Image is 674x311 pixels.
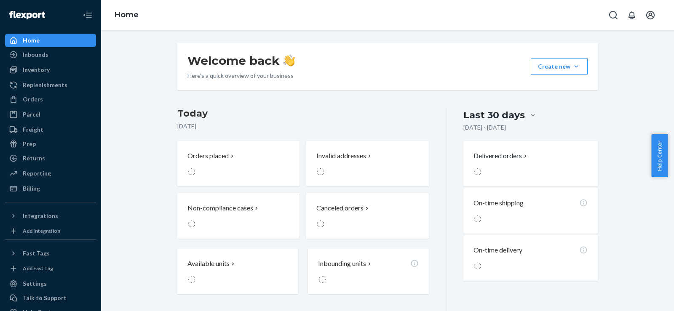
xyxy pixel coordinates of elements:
p: Available units [187,259,230,268]
p: On-time delivery [473,245,522,255]
a: Settings [5,277,96,290]
a: Reporting [5,167,96,180]
a: Home [5,34,96,47]
p: Non-compliance cases [187,203,253,213]
div: Orders [23,95,43,104]
div: Integrations [23,212,58,220]
a: Freight [5,123,96,136]
a: Add Fast Tag [5,263,96,274]
a: Replenishments [5,78,96,92]
button: Open notifications [623,7,640,24]
a: Inventory [5,63,96,77]
div: Inventory [23,66,50,74]
div: Last 30 days [463,109,525,122]
button: Close Navigation [79,7,96,24]
div: Billing [23,184,40,193]
div: Freight [23,125,43,134]
button: Open account menu [642,7,659,24]
button: Integrations [5,209,96,223]
button: Canceled orders [306,193,428,239]
p: Canceled orders [316,203,364,213]
img: hand-wave emoji [283,55,295,66]
button: Inbounding units [308,249,428,294]
div: Add Fast Tag [23,265,53,272]
button: Non-compliance cases [177,193,300,239]
p: [DATE] - [DATE] [463,123,506,132]
button: Open Search Box [605,7,622,24]
div: Add Integration [23,227,60,234]
button: Create new [531,58,588,75]
a: Home [115,10,139,19]
div: Parcel [23,110,40,119]
a: Billing [5,182,96,195]
p: Orders placed [187,151,229,161]
div: Reporting [23,169,51,178]
button: Help Center [651,134,668,177]
div: Replenishments [23,81,67,89]
a: Returns [5,152,96,165]
p: [DATE] [177,122,429,130]
button: Available units [177,249,298,294]
h3: Today [177,107,429,120]
button: Orders placed [177,141,300,186]
div: Talk to Support [23,294,67,302]
img: Flexport logo [9,11,45,19]
div: Home [23,36,40,45]
a: Inbounds [5,48,96,61]
p: Invalid addresses [316,151,366,161]
div: Fast Tags [23,249,50,258]
p: Here’s a quick overview of your business [187,72,295,80]
button: Fast Tags [5,247,96,260]
button: Invalid addresses [306,141,428,186]
div: Inbounds [23,51,48,59]
div: Returns [23,154,45,162]
div: Prep [23,140,36,148]
a: Add Integration [5,226,96,236]
ol: breadcrumbs [108,3,145,27]
p: On-time shipping [473,198,524,208]
a: Parcel [5,108,96,121]
a: Orders [5,93,96,106]
div: Settings [23,279,47,288]
p: Inbounding units [318,259,366,268]
button: Talk to Support [5,291,96,305]
button: Delivered orders [473,151,529,161]
h1: Welcome back [187,53,295,68]
a: Prep [5,137,96,151]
